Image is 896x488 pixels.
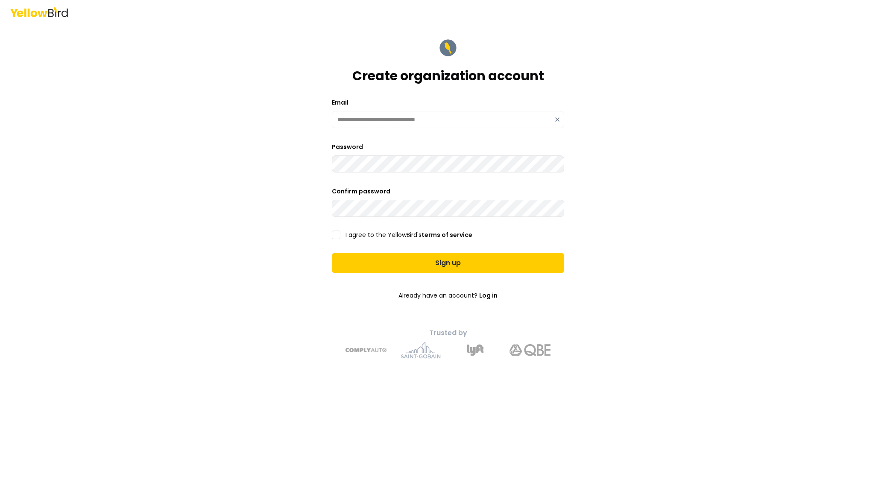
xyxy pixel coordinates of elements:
[479,287,498,304] a: Log in
[332,253,564,273] button: Sign up
[332,143,363,151] label: Password
[332,187,390,196] label: Confirm password
[332,328,564,338] p: Trusted by
[332,287,564,304] p: Already have an account?
[352,68,544,84] h1: Create organization account
[422,231,472,239] a: terms of service
[332,98,348,107] label: Email
[346,232,472,238] label: I agree to the YellowBird's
